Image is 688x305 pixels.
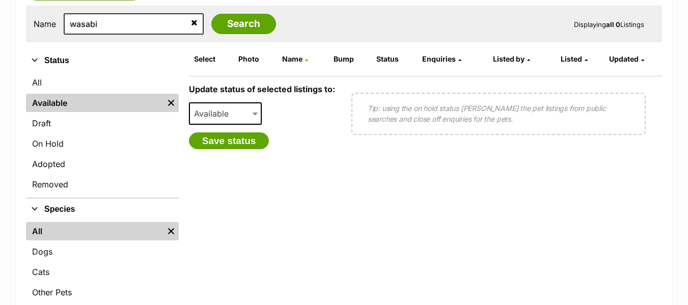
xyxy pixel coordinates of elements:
[190,51,233,67] th: Select
[493,54,530,63] a: Listed by
[163,222,179,240] a: Remove filter
[561,54,582,63] span: Listed
[422,54,461,63] a: Enquiries
[26,71,179,198] div: Status
[282,54,308,63] a: Name
[26,263,179,281] a: Cats
[189,132,269,150] button: Save status
[26,222,163,240] a: All
[372,51,417,67] th: Status
[189,102,262,125] span: Available
[422,54,456,63] span: translation missing: en.admin.listings.index.attributes.enquiries
[561,54,588,63] a: Listed
[34,19,56,29] label: Name
[26,242,179,261] a: Dogs
[606,20,620,29] strong: all 0
[189,84,335,94] label: Update status of selected listings to:
[26,73,179,92] a: All
[26,134,179,153] a: On Hold
[329,51,371,67] th: Bump
[26,203,179,216] button: Species
[26,114,179,132] a: Draft
[26,54,179,67] button: Status
[234,51,277,67] th: Photo
[609,54,644,63] a: Updated
[26,94,163,112] a: Available
[609,54,639,63] span: Updated
[163,94,179,112] a: Remove filter
[26,175,179,193] a: Removed
[368,103,629,124] p: Tip: using the on hold status [PERSON_NAME] the pet listings from public searches and close off e...
[282,54,302,63] span: Name
[26,283,179,301] a: Other Pets
[26,155,179,173] a: Adopted
[190,106,239,121] span: Available
[493,54,525,63] span: Listed by
[211,14,276,34] input: Search
[574,20,644,29] span: Displaying Listings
